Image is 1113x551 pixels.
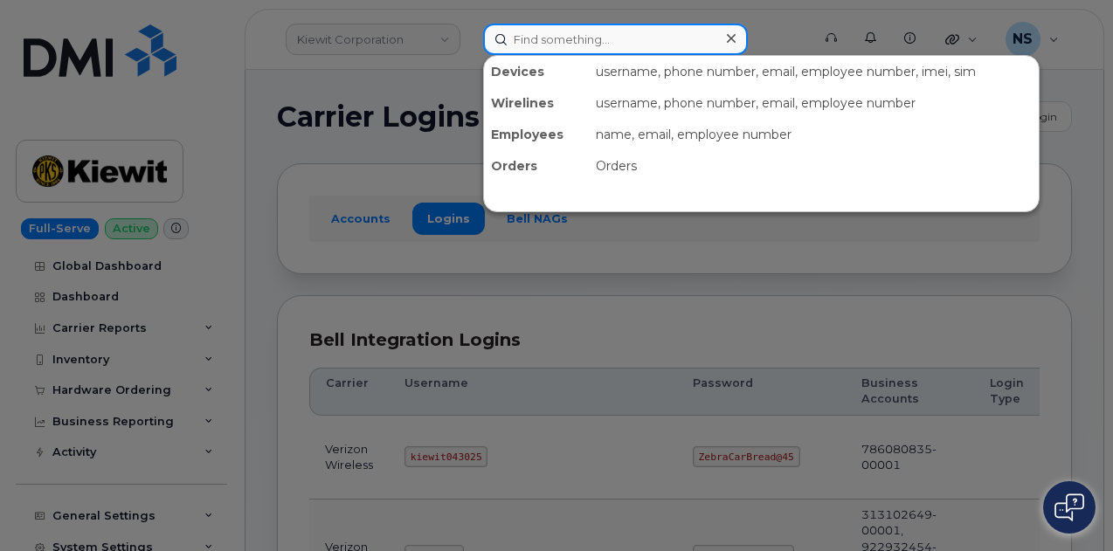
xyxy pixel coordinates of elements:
div: name, email, employee number [589,119,1039,150]
div: Orders [589,150,1039,182]
img: Open chat [1054,493,1084,521]
div: Devices [484,56,589,87]
div: Employees [484,119,589,150]
div: username, phone number, email, employee number [589,87,1039,119]
div: Wirelines [484,87,589,119]
div: username, phone number, email, employee number, imei, sim [589,56,1039,87]
div: Orders [484,150,589,182]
